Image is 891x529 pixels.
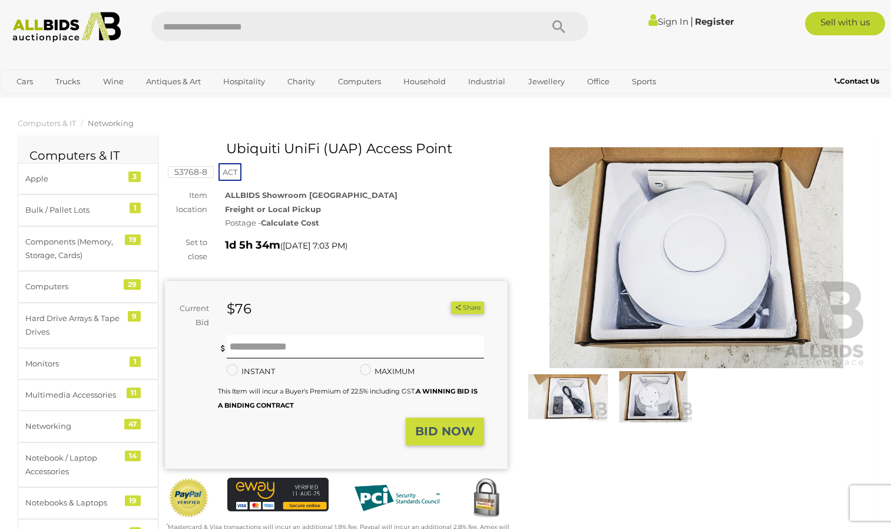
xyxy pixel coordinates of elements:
[283,240,345,251] span: [DATE] 7:03 PM
[18,118,76,128] a: Computers & IT
[88,118,134,128] a: Networking
[360,365,415,378] label: MAXIMUM
[227,300,251,317] strong: $76
[280,72,323,91] a: Charity
[125,451,141,461] div: 14
[128,171,141,182] div: 3
[125,234,141,245] div: 19
[280,241,347,250] span: ( )
[25,451,122,479] div: Notebook / Laptop Accessories
[227,478,329,511] img: eWAY Payment Gateway
[9,72,41,91] a: Cars
[25,280,122,293] div: Computers
[225,190,398,200] strong: ALLBIDS Showroom [GEOGRAPHIC_DATA]
[579,72,617,91] a: Office
[18,194,158,226] a: Bulk / Pallet Lots 1
[218,387,478,409] small: This Item will incur a Buyer's Premium of 22.5% including GST.
[156,236,216,263] div: Set to close
[18,303,158,348] a: Hard Drive Arrays & Tape Drives 9
[18,348,158,379] a: Monitors 1
[124,279,141,290] div: 29
[529,12,588,41] button: Search
[805,12,885,35] a: Sell with us
[218,387,478,409] b: A WINNING BID IS A BINDING CONTRACT
[18,163,158,194] a: Apple 3
[25,388,122,402] div: Multimedia Accessories
[438,302,449,314] li: Watch this item
[25,235,122,263] div: Components (Memory, Storage, Cards)
[171,141,505,156] h1: Ubiquiti UniFi (UAP) Access Point
[406,418,484,445] button: BID NOW
[834,77,879,85] b: Contact Us
[18,226,158,272] a: Components (Memory, Storage, Cards) 19
[695,16,734,27] a: Register
[18,442,158,488] a: Notebook / Laptop Accessories 14
[614,371,693,422] img: Ubiquiti UniFi (UAP) Access Point
[25,419,122,433] div: Networking
[225,239,280,252] strong: 1d 5h 34m
[465,478,507,520] img: Secured by Rapid SSL
[156,189,216,216] div: Item location
[128,311,141,322] div: 9
[168,478,210,518] img: Official PayPal Seal
[18,411,158,442] a: Networking 47
[25,496,122,510] div: Notebooks & Laptops
[330,72,389,91] a: Computers
[834,75,882,88] a: Contact Us
[528,371,608,422] img: Ubiquiti UniFi (UAP) Access Point
[25,172,122,186] div: Apple
[227,365,275,378] label: INSTANT
[415,424,475,438] strong: BID NOW
[648,16,688,27] a: Sign In
[216,72,273,91] a: Hospitality
[624,72,664,91] a: Sports
[225,216,508,230] div: Postage -
[396,72,453,91] a: Household
[168,166,214,178] mark: 53768-8
[138,72,208,91] a: Antiques & Art
[130,203,141,213] div: 1
[218,163,241,181] span: ACT
[225,204,321,214] strong: Freight or Local Pickup
[451,302,483,314] button: Share
[9,91,108,111] a: [GEOGRAPHIC_DATA]
[25,203,122,217] div: Bulk / Pallet Lots
[18,271,158,302] a: Computers 29
[125,495,141,506] div: 19
[168,167,214,177] a: 53768-8
[130,356,141,367] div: 1
[690,15,693,28] span: |
[18,379,158,411] a: Multimedia Accessories 11
[25,357,122,371] div: Monitors
[261,218,319,227] strong: Calculate Cost
[48,72,88,91] a: Trucks
[165,302,218,329] div: Current Bid
[95,72,131,91] a: Wine
[18,487,158,518] a: Notebooks & Laptops 19
[525,147,868,368] img: Ubiquiti UniFi (UAP) Access Point
[124,419,141,429] div: 47
[127,388,141,398] div: 11
[461,72,513,91] a: Industrial
[6,12,127,42] img: Allbids.com.au
[521,72,572,91] a: Jewellery
[29,149,147,162] h2: Computers & IT
[25,312,122,339] div: Hard Drive Arrays & Tape Drives
[346,478,448,518] img: PCI DSS compliant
